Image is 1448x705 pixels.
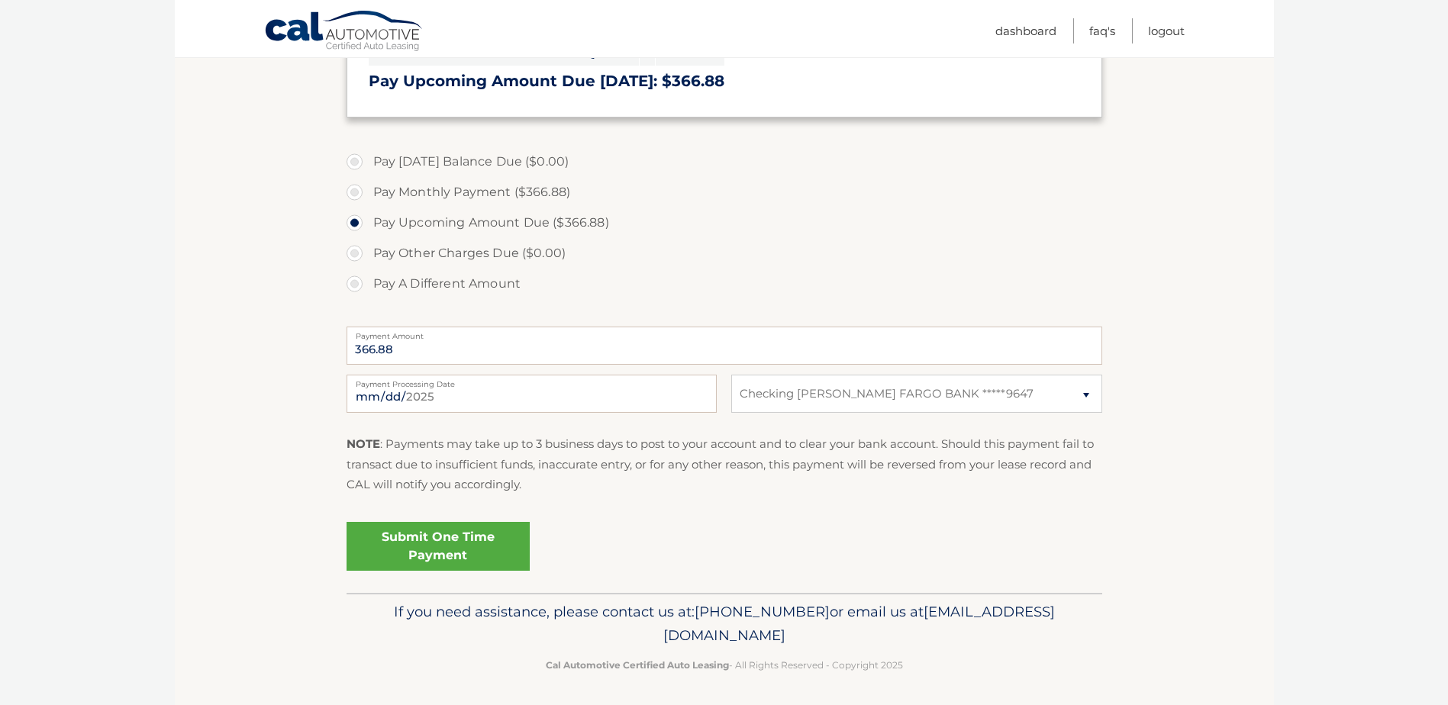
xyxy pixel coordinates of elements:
a: Logout [1148,18,1185,43]
p: : Payments may take up to 3 business days to post to your account and to clear your bank account.... [347,434,1102,494]
input: Payment Date [347,375,717,413]
strong: Cal Automotive Certified Auto Leasing [546,659,729,671]
label: Pay [DATE] Balance Due ($0.00) [347,146,1102,177]
label: Pay Upcoming Amount Due ($366.88) [347,208,1102,238]
a: Dashboard [995,18,1056,43]
label: Payment Amount [347,327,1102,339]
p: If you need assistance, please contact us at: or email us at [356,600,1092,649]
p: - All Rights Reserved - Copyright 2025 [356,657,1092,673]
h3: Pay Upcoming Amount Due [DATE]: $366.88 [369,72,1080,91]
label: Pay Monthly Payment ($366.88) [347,177,1102,208]
a: Cal Automotive [264,10,424,54]
label: Pay A Different Amount [347,269,1102,299]
label: Payment Processing Date [347,375,717,387]
strong: NOTE [347,436,380,451]
span: [PHONE_NUMBER] [695,603,830,620]
a: Submit One Time Payment [347,522,530,571]
input: Payment Amount [347,327,1102,365]
a: FAQ's [1089,18,1115,43]
label: Pay Other Charges Due ($0.00) [347,238,1102,269]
